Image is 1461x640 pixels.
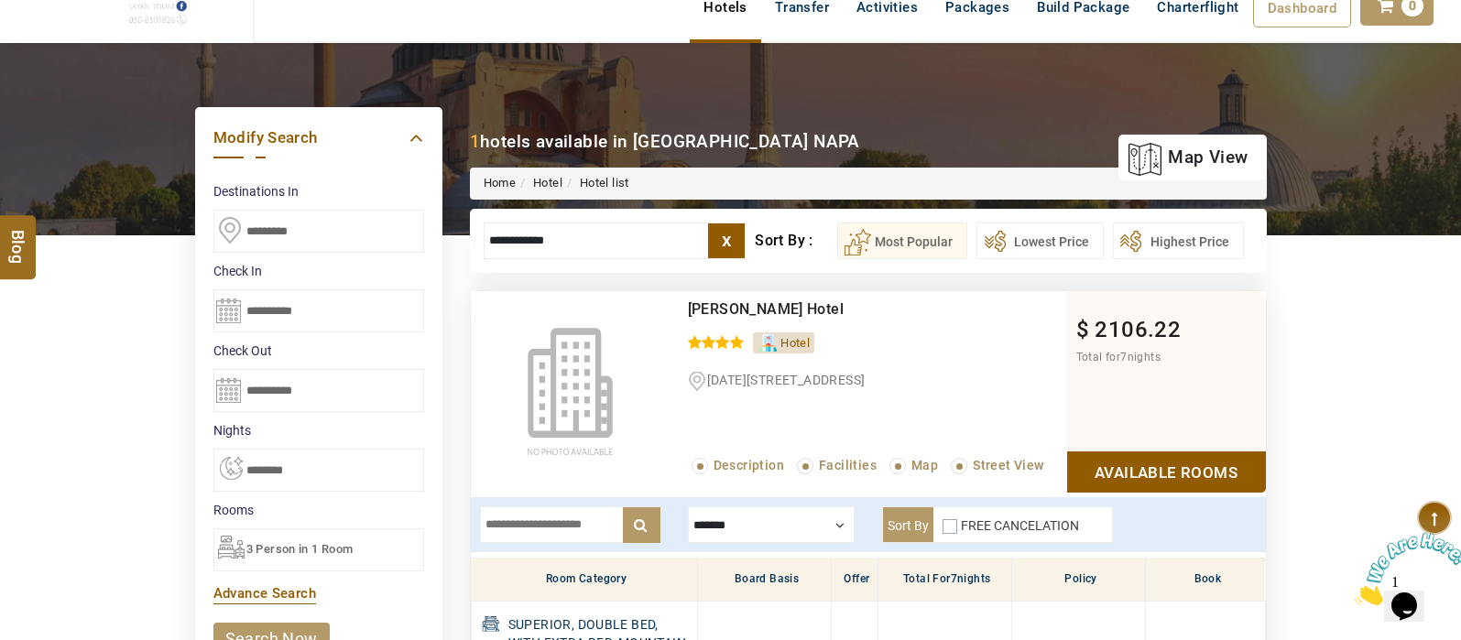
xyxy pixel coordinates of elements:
a: Show Rooms [1067,451,1266,493]
a: Modify Search [213,125,424,150]
label: x [708,223,745,258]
div: Nestor Hotel [688,300,991,319]
div: Sort By : [755,222,836,259]
th: Board Basis [697,558,831,602]
label: FREE CANCELATION [961,518,1079,533]
a: [PERSON_NAME] Hotel [688,300,845,318]
span: [DATE][STREET_ADDRESS] [707,373,866,387]
th: Book [1146,558,1265,602]
label: nights [213,421,424,439]
img: noimage.jpg [471,291,670,493]
label: Destinations In [213,182,424,201]
label: Check In [213,262,424,280]
a: map view [1128,137,1248,178]
span: Facilities [819,458,877,472]
b: 1 [470,131,480,152]
th: Offer [832,558,878,602]
span: 3 Person in 1 Room [246,542,354,556]
button: Highest Price [1113,222,1244,259]
span: 2106.22 [1095,317,1181,342]
label: Rooms [213,501,424,519]
img: Chat attention grabber [7,7,121,80]
span: Total for nights [1076,351,1161,363]
span: 1 [7,7,15,23]
label: Check Out [213,342,424,360]
iframe: chat widget [1347,526,1461,613]
span: 7 [951,572,957,585]
span: $ [1076,317,1089,342]
li: Hotel list [562,175,629,192]
span: Blog [6,229,30,244]
span: Map [911,458,938,472]
span: Hotel [780,336,810,350]
span: 7 [1120,351,1127,363]
th: Total for nights [878,558,1011,602]
th: Room Category [471,558,697,602]
button: Most Popular [837,222,967,259]
span: Description [714,458,784,472]
th: Policy [1011,558,1145,602]
div: hotels available in [GEOGRAPHIC_DATA] NAPA [470,129,860,154]
a: Advance Search [213,585,317,602]
button: Lowest Price [976,222,1104,259]
a: Home [484,176,517,190]
a: Hotel [533,176,562,190]
label: Sort By [883,507,933,542]
span: Street View [973,458,1043,472]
